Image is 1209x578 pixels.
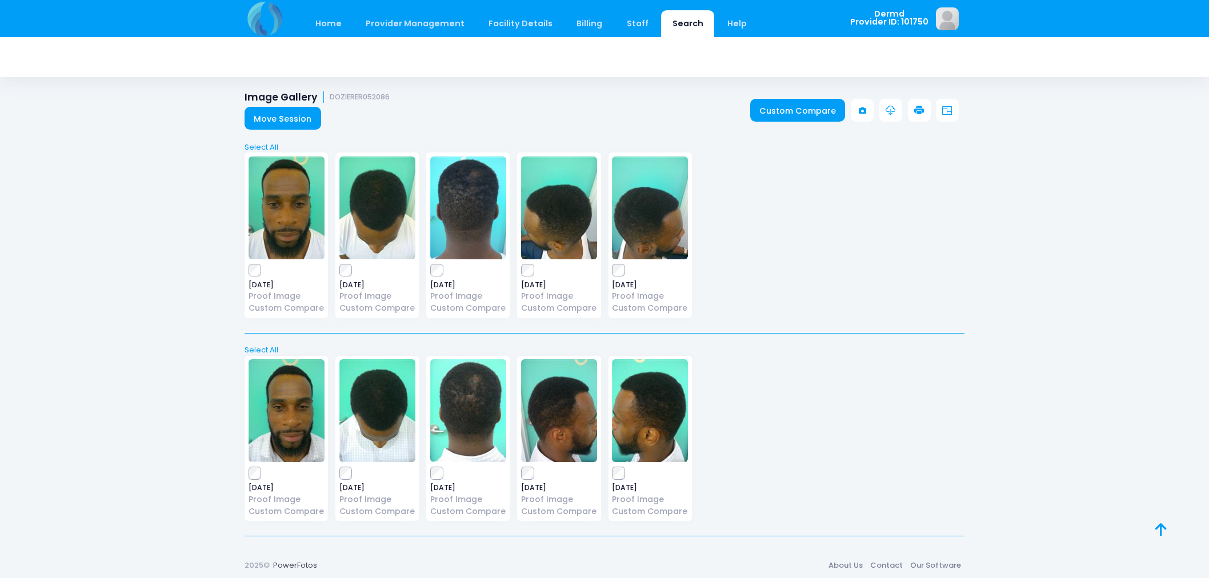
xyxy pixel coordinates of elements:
[612,282,688,288] span: [DATE]
[750,99,846,122] a: Custom Compare
[850,10,928,26] span: Dermd Provider ID: 101750
[866,555,906,576] a: Contact
[430,359,506,462] img: image
[430,156,506,259] img: image
[521,484,597,491] span: [DATE]
[354,10,475,37] a: Provider Management
[249,359,325,462] img: image
[612,493,688,505] a: Proof Image
[521,493,597,505] a: Proof Image
[249,493,325,505] a: Proof Image
[430,484,506,491] span: [DATE]
[566,10,614,37] a: Billing
[430,282,506,288] span: [DATE]
[521,282,597,288] span: [DATE]
[612,484,688,491] span: [DATE]
[241,344,968,356] a: Select All
[339,282,415,288] span: [DATE]
[478,10,564,37] a: Facility Details
[339,493,415,505] a: Proof Image
[249,484,325,491] span: [DATE]
[612,156,688,259] img: image
[339,359,415,462] img: image
[521,290,597,302] a: Proof Image
[273,560,317,571] a: PowerFotos
[615,10,659,37] a: Staff
[612,290,688,302] a: Proof Image
[245,107,321,130] a: Move Session
[241,142,968,153] a: Select All
[612,302,688,314] a: Custom Compare
[716,10,758,37] a: Help
[339,505,415,517] a: Custom Compare
[245,560,270,571] span: 2025©
[339,484,415,491] span: [DATE]
[521,359,597,462] img: image
[339,156,415,259] img: image
[521,302,597,314] a: Custom Compare
[430,302,506,314] a: Custom Compare
[521,156,597,259] img: image
[430,493,506,505] a: Proof Image
[249,505,325,517] a: Custom Compare
[245,91,390,103] h1: Image Gallery
[661,10,714,37] a: Search
[430,290,506,302] a: Proof Image
[824,555,866,576] a: About Us
[339,290,415,302] a: Proof Image
[906,555,964,576] a: Our Software
[249,290,325,302] a: Proof Image
[249,282,325,288] span: [DATE]
[612,359,688,462] img: image
[612,505,688,517] a: Custom Compare
[339,302,415,314] a: Custom Compare
[521,505,597,517] a: Custom Compare
[330,93,390,102] small: DOZIERER052086
[304,10,353,37] a: Home
[430,505,506,517] a: Custom Compare
[249,156,325,259] img: image
[249,302,325,314] a: Custom Compare
[936,7,959,30] img: image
